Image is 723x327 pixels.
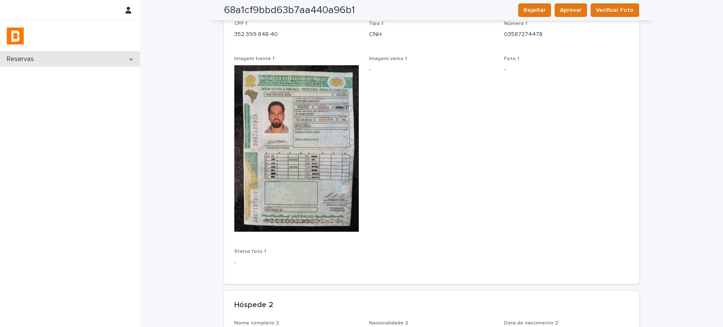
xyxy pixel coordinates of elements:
[234,301,273,310] h2: Hóspede 2
[369,321,408,326] span: Nacionalidade 2
[504,56,519,61] span: Foto 1
[590,3,639,17] button: Verificar Foto
[7,28,24,44] img: zVaNuJHRTjyIjT5M9Xd5
[234,56,274,61] span: Imagem frente 1
[234,30,359,39] p: 352.399.848-40
[369,56,407,61] span: Imagem verso 1
[234,258,359,267] p: -
[518,3,551,17] button: Rejeitar
[504,30,629,39] p: 03587274478
[3,55,41,63] p: Reservas
[369,65,494,74] p: -
[234,321,279,326] span: Nome completo 2
[504,321,558,326] span: Data de nascimento 2
[504,21,527,26] span: Número 1
[234,65,359,232] img: 17554345420337700513866377794807.jpg
[560,6,582,14] span: Aprovar
[554,3,587,17] button: Aprovar
[224,4,355,17] h2: 68a1cf9bbd63b7aa440a96b1
[234,21,247,26] span: CPF 1
[369,21,383,26] span: Tipo 1
[596,6,634,14] span: Verificar Foto
[234,249,266,254] span: Status foto 1
[369,30,494,39] p: CNH
[524,6,546,14] span: Rejeitar
[504,65,629,74] p: -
